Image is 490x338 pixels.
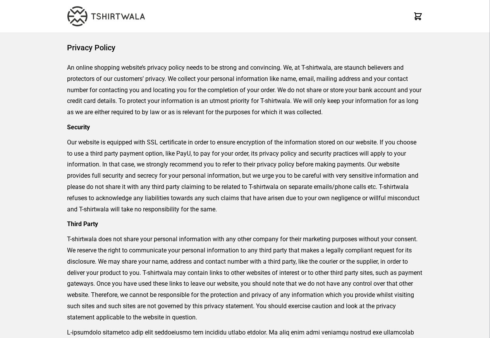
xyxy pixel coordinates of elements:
[67,220,98,228] strong: Third Party
[67,62,423,118] p: An online shopping website’s privacy policy needs to be strong and convincing. We, at T-shirtwala...
[67,234,423,323] p: T-shirtwala does not share your personal information with any other company for their marketing p...
[67,42,423,53] h1: Privacy Policy
[67,6,145,26] img: TW-LOGO-400-104.png
[67,124,90,131] strong: Security
[67,137,423,215] p: Our website is equipped with SSL certificate in order to ensure encryption of the information sto...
